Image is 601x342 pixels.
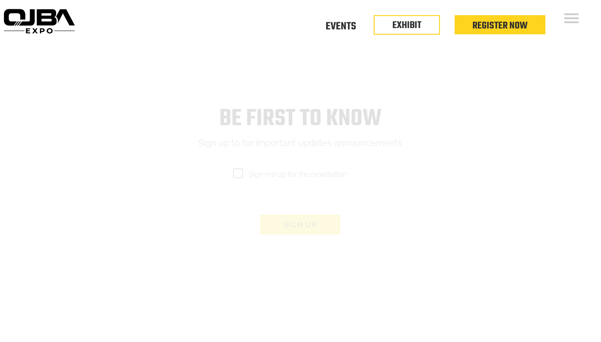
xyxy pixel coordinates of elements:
[233,169,347,180] span: Sign me up for the newsletter!
[472,18,528,33] a: Register Now
[198,105,403,133] h1: Be first to know
[260,215,340,235] button: Sign up
[392,18,421,33] a: EXHIBIT
[198,135,403,151] p: Sign up to for important updates announcements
